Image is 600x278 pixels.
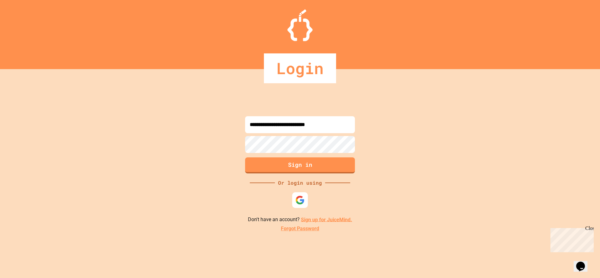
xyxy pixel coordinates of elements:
p: Don't have an account? [248,216,352,224]
img: Logo.svg [287,9,313,41]
a: Forgot Password [281,225,319,232]
iframe: chat widget [574,253,594,272]
a: Sign up for JuiceMind. [301,216,352,222]
div: Or login using [275,179,325,187]
div: Chat with us now!Close [3,3,43,40]
img: google-icon.svg [295,195,305,205]
button: Sign in [245,157,355,173]
div: Login [264,53,336,83]
iframe: chat widget [548,226,594,252]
